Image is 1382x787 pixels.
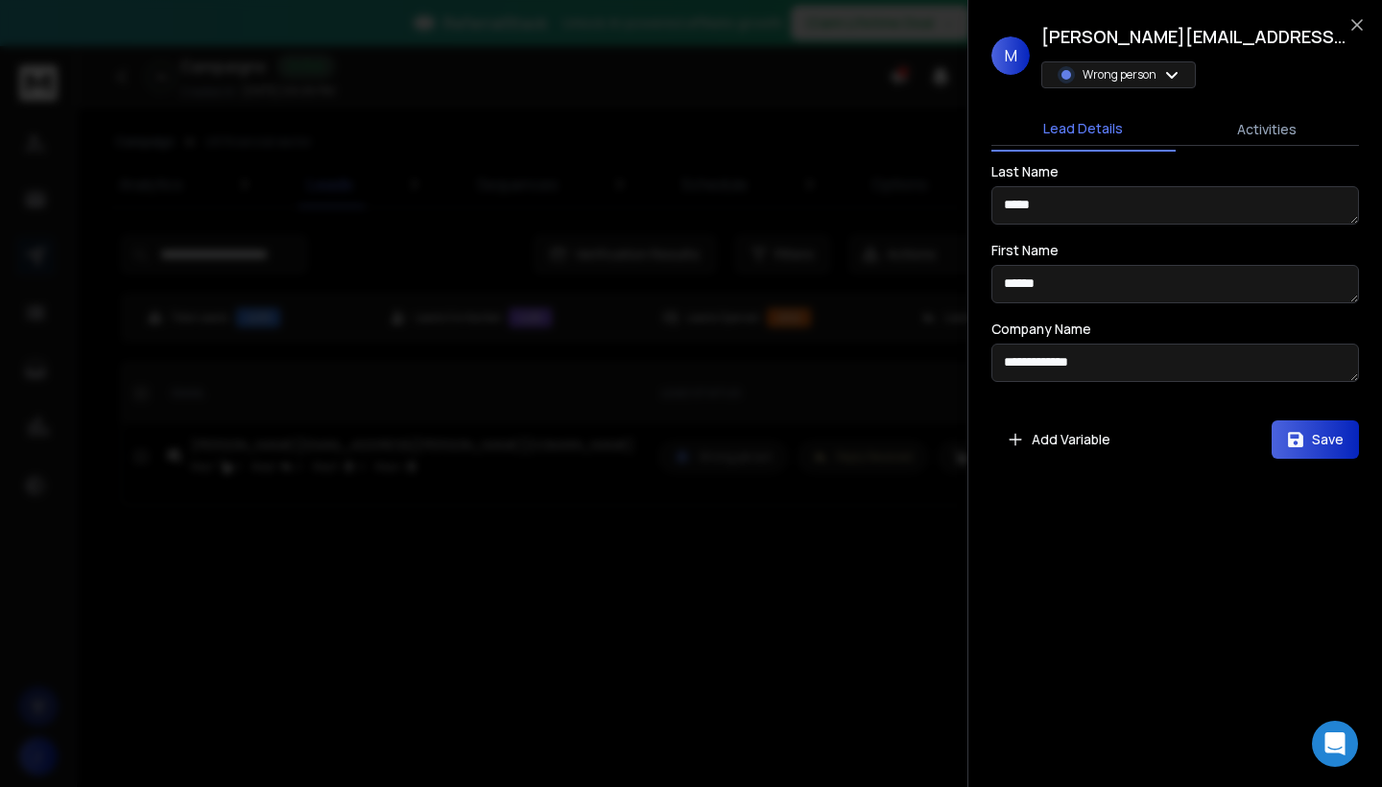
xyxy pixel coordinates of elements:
[991,322,1091,336] label: Company Name
[991,36,1030,75] span: M
[1083,67,1156,83] p: Wrong person
[991,420,1126,459] button: Add Variable
[991,107,1176,152] button: Lead Details
[991,165,1059,179] label: Last Name
[1041,23,1348,50] h1: [PERSON_NAME][EMAIL_ADDRESS][PERSON_NAME][DOMAIN_NAME]
[991,244,1059,257] label: First Name
[1176,108,1360,151] button: Activities
[1312,721,1358,767] div: Open Intercom Messenger
[1272,420,1359,459] button: Save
